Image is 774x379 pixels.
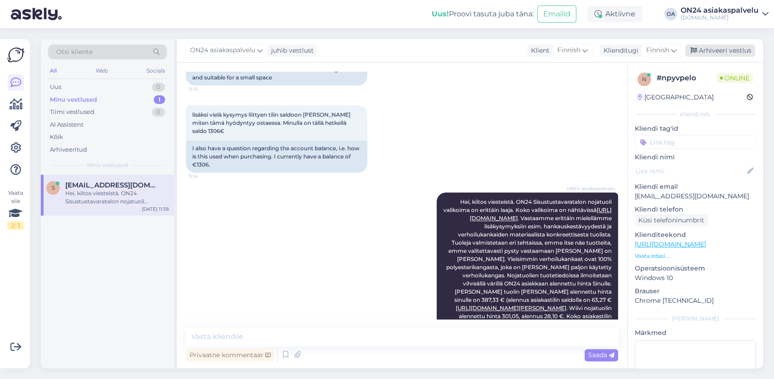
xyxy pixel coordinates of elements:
input: Lisa tag [635,135,756,149]
div: 0 [152,83,165,92]
div: Tiimi vestlused [50,108,94,117]
span: Minu vestlused [87,161,128,169]
span: s [52,184,55,191]
span: lisäksi vielä kysymys liittyen tilin saldoon [PERSON_NAME] miten tämä hyödyntyy ostaessa. Minulla... [192,111,352,134]
div: AI Assistent [50,120,83,129]
p: [EMAIL_ADDRESS][DOMAIN_NAME] [635,192,756,201]
a: [URL][DOMAIN_NAME][PERSON_NAME] [456,305,566,311]
b: Uus! [432,10,449,18]
span: Hei, kiitos viesteistä. ON24 Sisustustavaratalon nojatuoli valikoima on erittäin laaja. Koko vali... [443,198,613,328]
div: Aktiivne [587,6,643,22]
div: I also have a question regarding the account balance, i.e. how is this used when purchasing. I cu... [186,141,367,172]
a: ON24 asiakaspalvelu[DOMAIN_NAME] [681,7,769,21]
div: Minu vestlused [50,95,97,104]
div: 1 [154,95,165,104]
div: [DATE] 11:38 [142,206,169,212]
div: ON24 asiakaspalvelu [681,7,759,14]
p: Operatsioonisüsteem [635,264,756,273]
span: Finnish [557,45,580,55]
p: Chrome [TECHNICAL_ID] [635,296,756,305]
span: Online [716,73,753,83]
p: Klienditeekond [635,230,756,240]
div: Arhiveeritud [50,145,87,154]
div: [DOMAIN_NAME] [681,14,759,21]
p: Kliendi email [635,182,756,192]
p: Kliendi tag'id [635,124,756,133]
div: Klienditugi [600,46,638,55]
div: Küsi telefoninumbrit [635,214,708,226]
p: Vaata edasi ... [635,252,756,260]
span: ON24 asiakaspalvelu [567,185,615,192]
p: Kliendi nimi [635,153,756,162]
span: n [642,76,647,83]
div: Proovi tasuta juba täna: [432,9,534,20]
div: All [48,65,58,77]
p: Märkmed [635,328,756,338]
div: OA [664,8,677,20]
div: [GEOGRAPHIC_DATA] [638,93,714,102]
span: Otsi kliente [56,47,92,57]
span: Saada [588,351,614,359]
div: Hei, kiitos viesteistä. ON24 Sisustustavaratalon nojatuoli valikoima on erittäin laaja. Koko vali... [65,189,169,206]
div: Kliendi info [635,110,756,118]
div: 2 / 3 [7,221,24,230]
p: Kliendi telefon [635,205,756,214]
div: An armchair with a footstool would also be nice but graceful and suitable for a small space [186,62,367,85]
div: Socials [145,65,167,77]
p: Windows 10 [635,273,756,283]
div: 0 [152,108,165,117]
div: # npyvpelo [657,73,716,84]
a: [URL][DOMAIN_NAME] [635,240,706,248]
div: Arhiveeri vestlus [685,44,755,57]
input: Lisa nimi [635,166,745,176]
div: Uus [50,83,61,92]
div: [PERSON_NAME] [635,315,756,323]
img: Askly Logo [7,46,24,64]
span: ON24 asiakaspalvelu [190,45,255,55]
p: Brauser [635,286,756,296]
div: Vaata siia [7,189,24,230]
div: Kõik [50,133,63,142]
span: sannaojanen8@gmail.com [65,181,160,189]
div: Klient [527,46,550,55]
button: Emailid [537,5,576,23]
div: juhib vestlust [268,46,314,55]
span: 11:13 [189,86,223,93]
div: Privaatne kommentaar [186,349,274,361]
span: Finnish [646,45,669,55]
span: 11:14 [189,173,223,180]
div: Web [94,65,110,77]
